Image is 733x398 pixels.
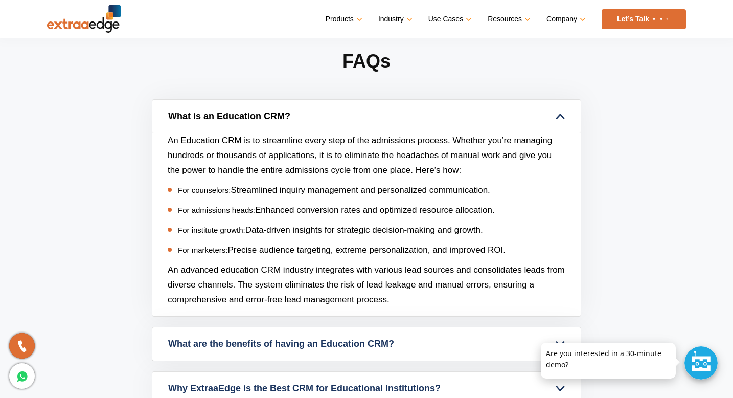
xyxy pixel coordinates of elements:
[378,12,410,27] a: Industry
[231,185,490,195] span: Streamlined inquiry management and personalized communication.
[428,12,470,27] a: Use Cases
[546,12,584,27] a: Company
[326,12,360,27] a: Products
[684,346,718,380] div: Chat
[152,100,581,133] a: What is an Education CRM?
[168,136,552,175] span: An Education CRM is to streamline every step of the admissions process. Whether you’re managing h...
[168,265,565,304] span: An advanced education CRM industry integrates with various lead sources and consolidates leads fr...
[178,206,255,214] b: For admissions heads:
[178,246,228,254] b: For marketers:
[178,226,245,234] b: For institute growth:
[488,12,529,27] a: Resources
[178,186,231,194] b: For counselors:
[152,49,581,99] h2: FAQs
[602,9,686,29] a: Let’s Talk
[255,205,495,215] span: Enhanced conversion rates and optimized resource allocation.
[228,245,506,255] span: Precise audience targeting, extreme personalization, and improved ROI.
[245,225,483,235] span: Data-driven insights for strategic decision-making and growth.
[152,327,581,361] a: What are the benefits of having an Education CRM?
